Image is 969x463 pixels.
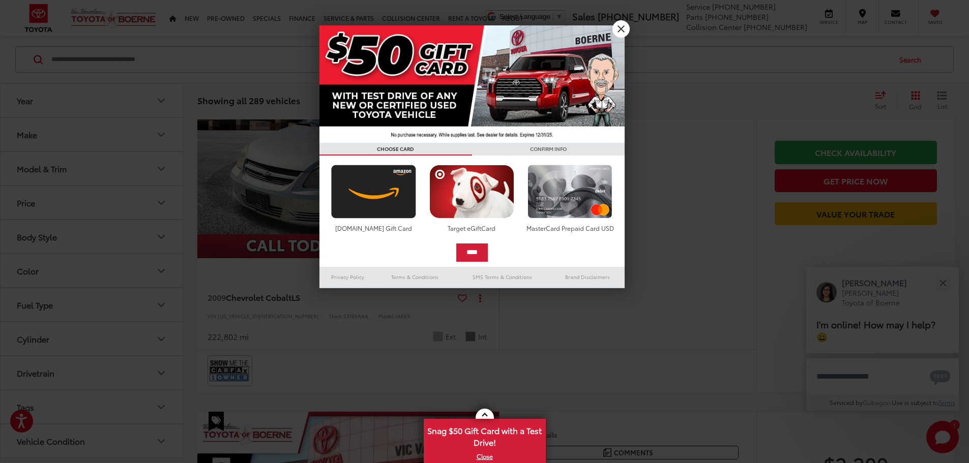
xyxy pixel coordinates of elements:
div: MasterCard Prepaid Card USD [525,224,615,232]
a: Brand Disclaimers [550,271,625,283]
a: SMS Terms & Conditions [454,271,550,283]
img: 42635_top_851395.jpg [319,25,625,143]
img: targetcard.png [427,165,517,219]
img: mastercard.png [525,165,615,219]
h3: CONFIRM INFO [472,143,625,156]
img: amazoncard.png [329,165,419,219]
h3: CHOOSE CARD [319,143,472,156]
div: Target eGiftCard [427,224,517,232]
a: Privacy Policy [319,271,376,283]
div: [DOMAIN_NAME] Gift Card [329,224,419,232]
a: Terms & Conditions [376,271,454,283]
span: Snag $50 Gift Card with a Test Drive! [425,420,545,451]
